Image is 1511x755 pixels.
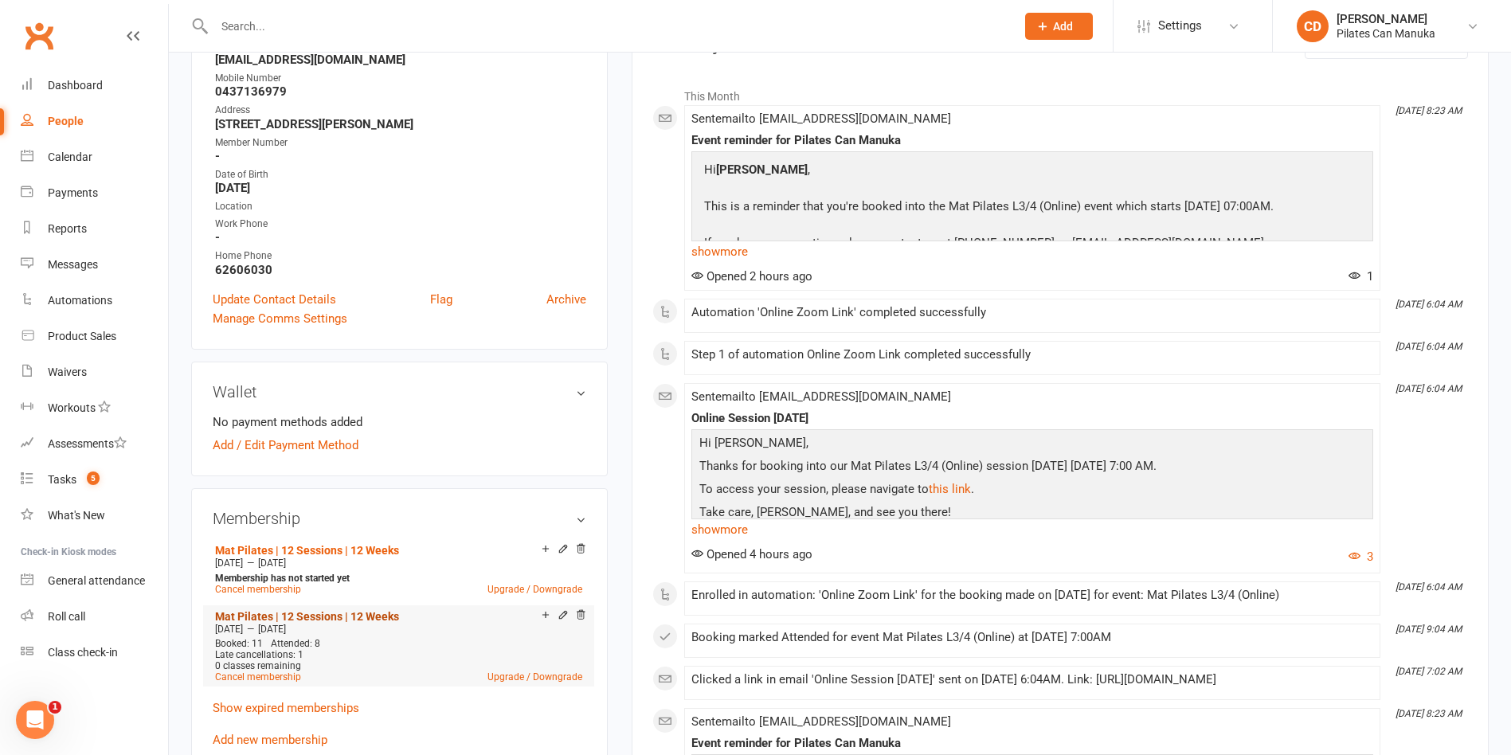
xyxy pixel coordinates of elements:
div: Clicked a link in email 'Online Session [DATE]' sent on [DATE] 6:04AM. Link: [URL][DOMAIN_NAME] [691,673,1373,687]
li: This Month [652,80,1468,105]
a: Waivers [21,354,168,390]
span: Opened 2 hours ago [691,269,812,284]
a: Upgrade / Downgrade [487,671,582,683]
div: Work Phone [215,217,586,232]
p: To access your session, please navigate to . [695,479,1369,503]
span: Sent email to [EMAIL_ADDRESS][DOMAIN_NAME] [691,714,951,729]
a: Roll call [21,599,168,635]
div: Automations [48,294,112,307]
span: 0 classes remaining [215,660,301,671]
a: Calendar [21,139,168,175]
div: CD [1297,10,1329,42]
strong: - [215,149,586,163]
div: Calendar [48,151,92,163]
span: Booked: 11 [215,638,263,649]
strong: 0437136979 [215,84,586,99]
div: Payments [48,186,98,199]
p: Take care, [PERSON_NAME], and see you there! [695,503,1369,526]
a: People [21,104,168,139]
a: Flag [430,290,452,309]
a: Upgrade / Downgrade [487,584,582,595]
div: Dashboard [48,79,103,92]
a: Show expired memberships [213,701,359,715]
a: Product Sales [21,319,168,354]
div: Waivers [48,366,87,378]
span: [DATE] [258,624,286,635]
button: Add [1025,13,1093,40]
a: General attendance kiosk mode [21,563,168,599]
div: Workouts [48,401,96,414]
div: Reports [48,222,87,235]
div: Online Session [DATE] [691,412,1373,425]
div: Member Number [215,135,586,151]
span: [DATE] [215,624,243,635]
h3: Activity [652,30,1468,55]
div: Late cancellations: 1 [215,649,582,660]
input: Search... [209,15,1004,37]
h3: Membership [213,510,586,527]
a: Add / Edit Payment Method [213,436,358,455]
span: Opened 4 hours ago [691,547,812,561]
i: [DATE] 8:23 AM [1396,105,1462,116]
div: Event reminder for Pilates Can Manuka [691,737,1373,750]
div: Date of Birth [215,167,586,182]
div: Tasks [48,473,76,486]
button: 3 [1349,547,1373,566]
a: Update Contact Details [213,290,336,309]
div: What's New [48,509,105,522]
i: [DATE] 6:04 AM [1396,383,1462,394]
a: Dashboard [21,68,168,104]
li: No payment methods added [213,413,586,432]
i: [DATE] 7:02 AM [1396,666,1462,677]
div: Class check-in [48,646,118,659]
div: Roll call [48,610,85,623]
a: Archive [546,290,586,309]
a: Mat Pilates | 12 Sessions | 12 Weeks [215,610,399,623]
div: Location [215,199,586,214]
div: Step 1 of automation Online Zoom Link completed successfully [691,348,1373,362]
strong: [PERSON_NAME] [716,162,808,177]
div: Assessments [48,437,127,450]
a: Class kiosk mode [21,635,168,671]
a: Cancel membership [215,671,301,683]
p: This is a reminder that you're booked into the Mat Pilates L3/4 (Online) event which starts [DATE... [700,197,1278,220]
strong: - [215,230,586,244]
a: Manage Comms Settings [213,309,347,328]
div: Address [215,103,586,118]
span: Attended: 8 [271,638,320,649]
a: Automations [21,283,168,319]
i: [DATE] 6:04 AM [1396,341,1462,352]
a: What's New [21,498,168,534]
p: Hi [PERSON_NAME], [695,433,1369,456]
div: — [211,623,586,636]
a: Payments [21,175,168,211]
strong: 62606030 [215,263,586,277]
span: 1 [49,701,61,714]
a: Mat Pilates | 12 Sessions | 12 Weeks [215,544,399,557]
div: People [48,115,84,127]
strong: [DATE] [215,181,586,195]
div: [PERSON_NAME] [1337,12,1435,26]
span: Sent email to [EMAIL_ADDRESS][DOMAIN_NAME] [691,111,951,126]
strong: Membership has not started yet [215,573,350,584]
strong: [EMAIL_ADDRESS][DOMAIN_NAME] [215,53,586,67]
a: Tasks 5 [21,462,168,498]
a: Reports [21,211,168,247]
a: Assessments [21,426,168,462]
div: Booking marked Attended for event Mat Pilates L3/4 (Online) at [DATE] 7:00AM [691,631,1373,644]
div: Automation 'Online Zoom Link' completed successfully [691,306,1373,319]
span: Settings [1158,8,1202,44]
span: Sent email to [EMAIL_ADDRESS][DOMAIN_NAME] [691,389,951,404]
a: Workouts [21,390,168,426]
a: Clubworx [19,16,59,56]
i: [DATE] 6:04 AM [1396,299,1462,310]
div: Enrolled in automation: 'Online Zoom Link' for the booking made on [DATE] for event: Mat Pilates ... [691,589,1373,602]
a: show more [691,241,1373,263]
span: [DATE] [258,557,286,569]
i: [DATE] 8:23 AM [1396,708,1462,719]
div: Product Sales [48,330,116,342]
a: Messages [21,247,168,283]
div: Event reminder for Pilates Can Manuka [691,134,1373,147]
p: Hi , [700,160,1278,183]
a: Cancel membership [215,584,301,595]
